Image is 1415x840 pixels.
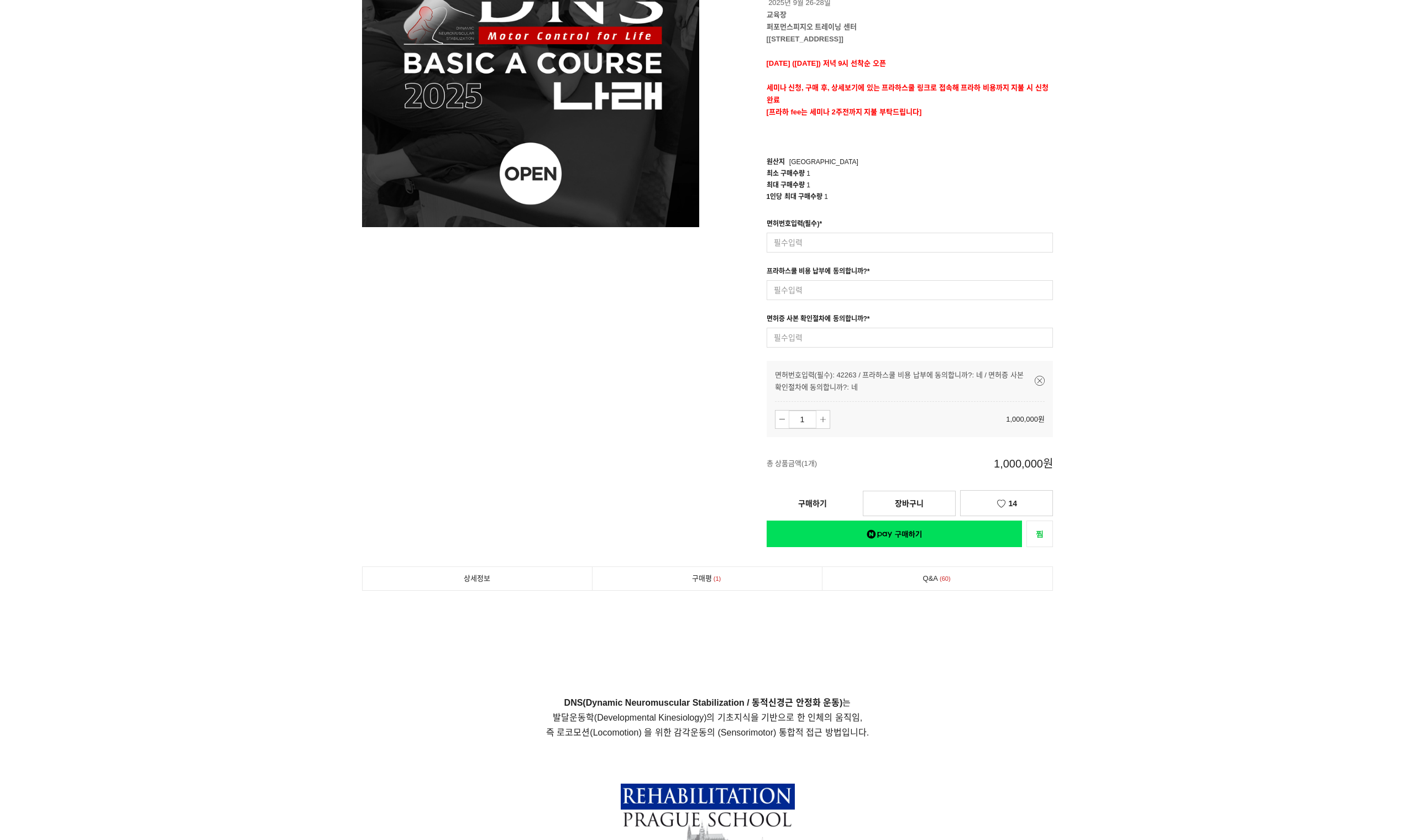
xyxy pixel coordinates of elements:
a: 구매하기 [767,491,858,516]
div: 면허번호입력(필수) [767,218,822,233]
input: 필수입력 [767,328,1054,348]
span: 최대 구매수량 [767,181,805,189]
strong: DNS(Dynamic Neuromuscular Stabilization / 동적신경근 안정화 운동) [564,698,843,707]
span: 1 [806,181,810,189]
a: Q&A60 [822,567,1052,590]
strong: 세미나 신청, 구매 후, 상세보기에 있는 프라하스쿨 링크로 접속해 프라하 비용까지 지불 시 신청완료 [767,83,1049,104]
span: 즉 로코모션(Locomotion) 을 위한 감각운동의 (Sensorimotor) 통합적 접근 방법입니다. [546,728,869,737]
strong: 퍼포먼스피지오 트레이닝 센터 [767,23,857,31]
span: [GEOGRAPHIC_DATA] [789,158,858,166]
span: 1 [712,573,723,585]
a: 새창 [767,521,1023,547]
span: [프라하 fee는 세미나 2주전까지 지불 부탁드립니다] [767,108,922,116]
div: 면허증 사본 확인절차에 동의합니까? [767,313,870,328]
span: 최소 구매수량 [767,170,805,177]
span: 는 [564,698,851,707]
strong: 교육장 [767,11,787,19]
span: 1,000,000원 [1006,415,1045,423]
a: 장바구니 [863,491,956,516]
strong: [[STREET_ADDRESS]] [767,35,843,43]
span: 발달운동학(Developmental Kinesiology)의 기초지식을 기반으로 한 인체의 움직임, [553,713,862,722]
a: 새창 [1026,521,1053,547]
span: 1인당 최대 구매수량 [767,193,822,201]
input: 필수입력 [767,280,1054,300]
span: 14 [1009,499,1018,508]
span: 1,000,000원 [899,445,1053,482]
input: 필수입력 [767,233,1054,253]
span: 1 [806,170,810,177]
span: 면허번호입력(필수): 42263 / 프라하스쿨 비용 납부에 동의합니까?: 네 / 면허증 사본 확인절차에 동의합니까?: 네 [775,371,1024,391]
span: 1 [824,193,828,201]
div: 프라하스쿨 비용 납부에 동의합니까? [767,266,870,280]
span: 60 [938,573,952,585]
a: 구매평1 [593,567,822,590]
span: [DATE] ([DATE]) 저녁 9시 선착순 오픈 [767,59,886,67]
span: 원산지 [767,158,785,166]
a: 14 [960,490,1053,516]
a: 상세정보 [363,567,592,590]
span: 총 상품금액(1개) [767,445,899,482]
